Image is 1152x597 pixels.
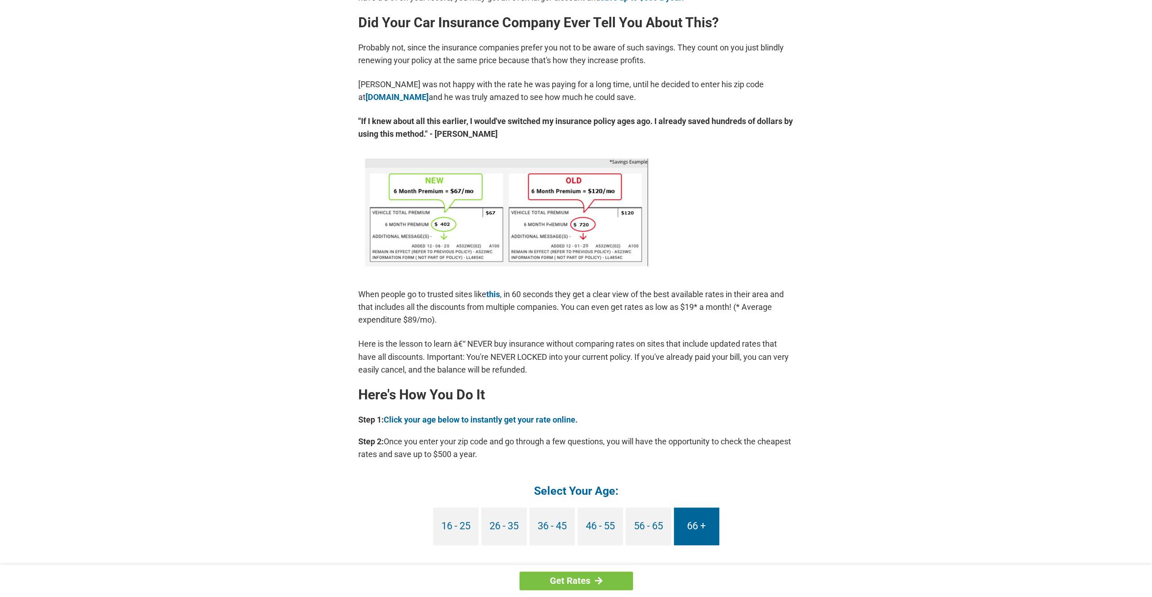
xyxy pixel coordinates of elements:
p: When people go to trusted sites like , in 60 seconds they get a clear view of the best available ... [358,288,794,326]
p: [PERSON_NAME] was not happy with the rate he was paying for a long time, until he decided to ente... [358,78,794,104]
b: Step 1: [358,415,384,424]
a: 66 + [674,507,719,545]
strong: "If I knew about all this earlier, I would've switched my insurance policy ages ago. I already sa... [358,115,794,140]
a: 46 - 55 [578,507,623,545]
a: [DOMAIN_NAME] [366,92,429,102]
b: Step 2: [358,437,384,446]
a: 36 - 45 [529,507,575,545]
h2: Did Your Car Insurance Company Ever Tell You About This? [358,15,794,30]
a: 26 - 35 [481,507,527,545]
a: 16 - 25 [433,507,479,545]
p: Once you enter your zip code and go through a few questions, you will have the opportunity to che... [358,435,794,461]
a: 56 - 65 [626,507,671,545]
h2: Here's How You Do It [358,388,794,402]
a: this [486,289,500,299]
a: Click your age below to instantly get your rate online. [384,415,578,424]
img: savings [365,159,648,266]
h4: Select Your Age: [358,483,794,498]
p: Here is the lesson to learn â€“ NEVER buy insurance without comparing rates on sites that include... [358,338,794,376]
p: Probably not, since the insurance companies prefer you not to be aware of such savings. They coun... [358,41,794,67]
a: Get Rates [519,572,633,590]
